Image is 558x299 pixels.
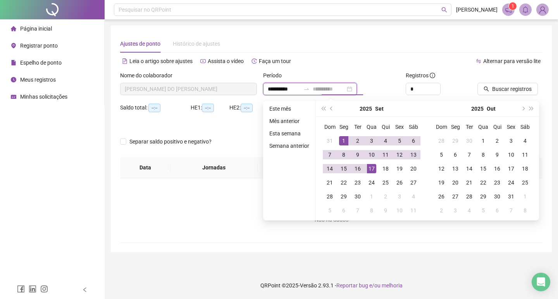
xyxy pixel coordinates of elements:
div: 9 [493,150,502,159]
span: search [441,7,447,13]
button: year panel [360,101,372,116]
td: 2025-10-11 [406,203,420,217]
div: 2 [381,192,390,201]
div: 31 [325,136,334,145]
td: 2025-11-06 [490,203,504,217]
div: 23 [493,178,502,187]
td: 2025-09-29 [448,134,462,148]
div: 9 [353,150,362,159]
div: 13 [451,164,460,173]
div: 8 [339,150,348,159]
div: 15 [479,164,488,173]
div: 3 [506,136,516,145]
div: Não há dados [129,215,533,224]
span: file [11,60,16,65]
span: 1 [511,3,514,9]
div: 6 [493,206,502,215]
span: Alternar para versão lite [483,58,541,64]
td: 2025-09-23 [351,176,365,190]
span: --:-- [148,104,160,112]
div: 25 [381,178,390,187]
span: history [251,58,257,64]
td: 2025-09-19 [393,162,406,176]
td: 2025-09-30 [351,190,365,203]
th: Ter [351,120,365,134]
td: 2025-10-06 [448,148,462,162]
td: 2025-10-03 [393,190,406,203]
div: 29 [339,192,348,201]
td: 2025-09-28 [323,190,337,203]
span: Reportar bug e/ou melhoria [336,282,403,289]
div: 31 [506,192,516,201]
td: 2025-09-03 [365,134,379,148]
div: 5 [479,206,488,215]
div: 3 [451,206,460,215]
td: 2025-10-15 [476,162,490,176]
div: 10 [506,150,516,159]
div: 6 [451,150,460,159]
th: Jornadas [170,157,258,178]
span: home [11,26,16,31]
th: Sex [393,120,406,134]
div: 2 [437,206,446,215]
span: schedule [11,94,16,99]
span: --:-- [202,104,214,112]
td: 2025-10-26 [434,190,448,203]
li: Mês anterior [266,116,312,126]
div: 24 [367,178,376,187]
div: 7 [325,150,334,159]
span: Separar saldo positivo e negativo? [126,137,215,146]
td: 2025-10-10 [393,203,406,217]
th: Qui [379,120,393,134]
span: Registros [406,71,435,80]
th: Qua [365,120,379,134]
div: 15 [339,164,348,173]
td: 2025-09-09 [351,148,365,162]
div: 16 [493,164,502,173]
td: 2025-10-24 [504,176,518,190]
span: Ajustes de ponto [120,41,160,47]
td: 2025-10-21 [462,176,476,190]
div: 26 [437,192,446,201]
div: 27 [451,192,460,201]
div: 21 [465,178,474,187]
div: 6 [409,136,418,145]
span: search [484,86,489,92]
div: 3 [395,192,404,201]
div: 10 [395,206,404,215]
span: file-text [122,58,127,64]
span: info-circle [430,73,435,78]
th: Sex [504,120,518,134]
div: 11 [520,150,530,159]
span: Leia o artigo sobre ajustes [129,58,193,64]
button: Buscar registros [477,83,538,95]
div: HE 1: [191,103,229,112]
span: Minhas solicitações [20,94,67,100]
label: Período [263,71,287,80]
span: Versão [300,282,317,289]
td: 2025-10-19 [434,176,448,190]
div: 29 [479,192,488,201]
td: 2025-11-05 [476,203,490,217]
td: 2025-10-28 [462,190,476,203]
button: month panel [487,101,496,116]
th: Dom [434,120,448,134]
button: year panel [471,101,484,116]
td: 2025-10-20 [448,176,462,190]
span: Registrar ponto [20,43,58,49]
th: Seg [337,120,351,134]
div: 5 [437,150,446,159]
td: 2025-10-01 [476,134,490,148]
td: 2025-09-25 [379,176,393,190]
sup: 1 [509,2,517,10]
div: 20 [409,164,418,173]
td: 2025-10-07 [351,203,365,217]
button: super-prev-year [319,101,327,116]
button: super-next-year [527,101,536,116]
div: 27 [409,178,418,187]
div: 5 [395,136,404,145]
td: 2025-09-24 [365,176,379,190]
td: 2025-10-29 [476,190,490,203]
div: 4 [409,192,418,201]
td: 2025-10-25 [518,176,532,190]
